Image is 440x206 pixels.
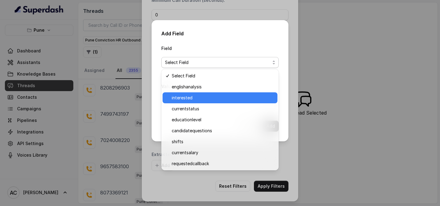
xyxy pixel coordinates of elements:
span: currentsalary [172,149,274,156]
span: educationlevel [172,116,274,123]
span: Select Field [165,59,270,66]
span: Select Field [172,72,274,80]
span: interested [172,94,274,101]
span: requestedcallback [172,160,274,167]
span: candidatequestions [172,127,274,134]
span: currentstatus [172,105,274,112]
span: shifts [172,138,274,145]
div: Select Field [161,69,279,170]
span: englishanalysis [172,83,274,91]
button: Select Field [161,57,279,68]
